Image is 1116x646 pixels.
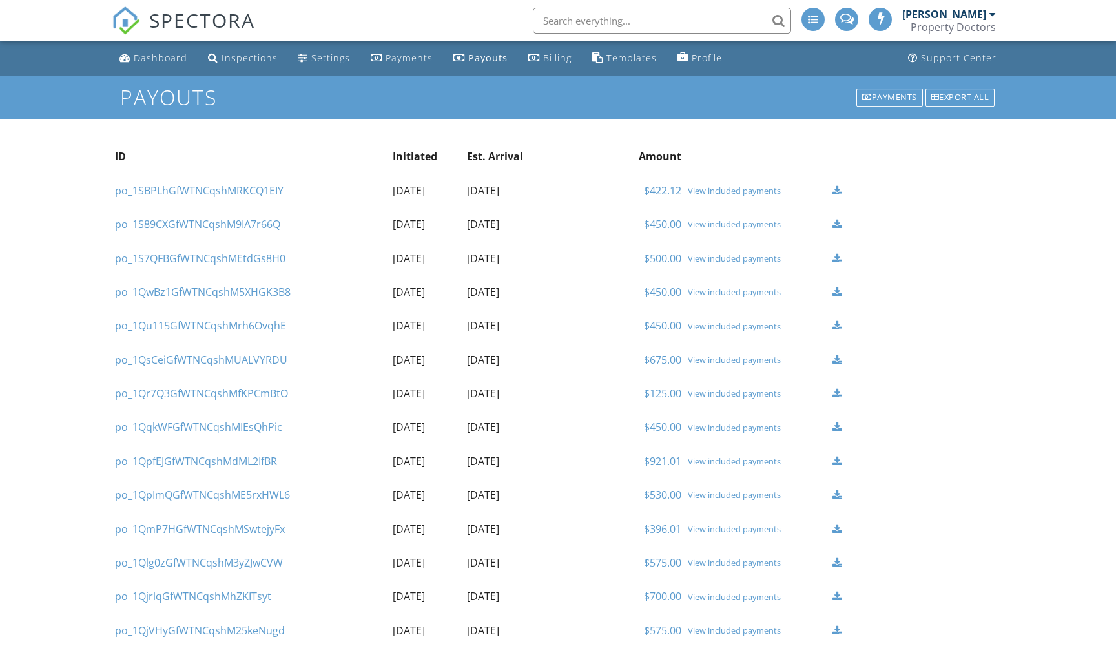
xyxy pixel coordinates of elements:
[688,355,827,365] a: View included payments
[533,8,791,34] input: Search everything...
[115,386,288,401] a: po_1Qr7Q3GfWTNCqshMfKPCmBtO
[389,275,464,309] td: [DATE]
[692,52,722,64] div: Profile
[688,557,827,568] a: View included payments
[856,89,923,107] div: Payments
[688,219,827,229] a: View included payments
[389,343,464,377] td: [DATE]
[464,478,555,512] td: [DATE]
[644,589,681,603] a: $700.00
[389,410,464,444] td: [DATE]
[464,207,555,241] td: [DATE]
[366,47,438,70] a: Payments
[293,47,355,70] a: Settings
[464,410,555,444] td: [DATE]
[115,589,271,603] a: po_1QjrlqGfWTNCqshMhZKITsyt
[389,309,464,342] td: [DATE]
[644,488,681,502] a: $530.00
[587,47,662,70] a: Templates
[115,217,280,231] a: po_1S89CXGfWTNCqshM9IA7r66Q
[468,52,508,64] div: Payouts
[464,546,555,579] td: [DATE]
[389,174,464,207] td: [DATE]
[115,353,287,367] a: po_1QsCeiGfWTNCqshMUALVYRDU
[222,52,278,64] div: Inspections
[112,17,255,45] a: SPECTORA
[464,343,555,377] td: [DATE]
[855,87,924,108] a: Payments
[644,251,681,266] a: $500.00
[644,217,681,231] a: $450.00
[921,52,997,64] div: Support Center
[688,321,827,331] a: View included payments
[389,207,464,241] td: [DATE]
[389,579,464,613] td: [DATE]
[389,478,464,512] td: [DATE]
[115,251,285,266] a: po_1S7QFBGfWTNCqshMEtdGs8H0
[112,6,140,35] img: The Best Home Inspection Software - Spectora
[688,592,827,602] a: View included payments
[464,309,555,342] td: [DATE]
[115,623,285,638] a: po_1QjVHyGfWTNCqshM25keNugd
[114,47,192,70] a: Dashboard
[688,490,827,500] a: View included payments
[115,488,290,502] a: po_1QpImQGfWTNCqshME5rxHWL6
[389,377,464,410] td: [DATE]
[925,89,995,107] div: Export all
[688,456,827,466] a: View included payments
[389,546,464,579] td: [DATE]
[120,86,997,109] h1: Payouts
[464,377,555,410] td: [DATE]
[115,183,284,198] a: po_1SBPLhGfWTNCqshMRKCQ1EIY
[924,87,997,108] a: Export all
[644,183,681,198] a: $422.12
[389,512,464,546] td: [DATE]
[644,420,681,434] a: $450.00
[688,625,827,636] a: View included payments
[464,275,555,309] td: [DATE]
[902,8,986,21] div: [PERSON_NAME]
[386,52,433,64] div: Payments
[115,285,291,299] a: po_1QwBz1GfWTNCqshM5XHGK3B8
[644,623,681,638] a: $575.00
[644,318,681,333] a: $450.00
[311,52,350,64] div: Settings
[115,420,282,434] a: po_1QqkWFGfWTNCqshMIEsQhPic
[644,454,681,468] a: $921.01
[464,174,555,207] td: [DATE]
[464,140,555,173] th: Est. Arrival
[688,524,827,534] a: View included payments
[644,556,681,570] a: $575.00
[389,140,464,173] th: Initiated
[389,444,464,478] td: [DATE]
[911,21,996,34] div: Property Doctors
[644,386,681,401] a: $125.00
[606,52,657,64] div: Templates
[115,454,277,468] a: po_1QpfEJGfWTNCqshMdML2IfBR
[672,47,727,70] a: Company Profile
[688,388,827,399] a: View included payments
[134,52,187,64] div: Dashboard
[688,422,827,433] a: View included payments
[464,579,555,613] td: [DATE]
[555,140,685,173] th: Amount
[688,253,827,264] a: View included payments
[203,47,283,70] a: Inspections
[688,185,827,196] a: View included payments
[389,242,464,275] td: [DATE]
[464,242,555,275] td: [DATE]
[644,285,681,299] a: $450.00
[149,6,255,34] span: SPECTORA
[903,47,1002,70] a: Support Center
[644,522,681,536] a: $396.01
